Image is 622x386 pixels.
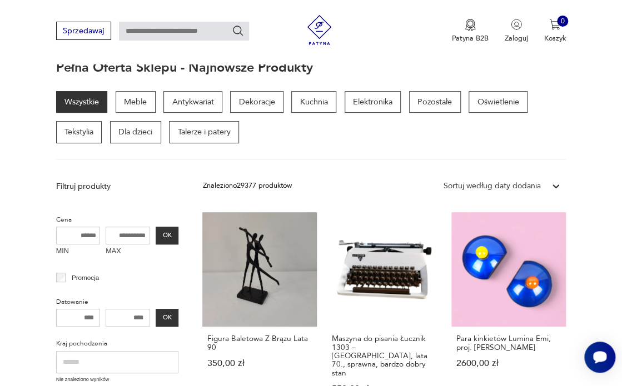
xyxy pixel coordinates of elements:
button: OK [156,309,178,327]
a: Antykwariat [163,91,222,113]
div: 0 [557,16,568,27]
a: Kuchnia [291,91,336,113]
p: Patyna B2B [452,33,489,43]
p: Cena [56,214,179,225]
p: Nie znaleziono wyników [56,376,179,384]
label: MAX [106,244,150,260]
p: Promocja [72,272,99,283]
img: Ikonka użytkownika [511,19,522,30]
a: Sprzedawaj [56,28,111,35]
label: MIN [56,244,101,260]
h3: Para kinkietów Lumina Emi, proj. [PERSON_NAME] [456,334,561,352]
a: Oświetlenie [469,91,528,113]
a: Dekoracje [230,91,283,113]
p: 2600,00 zł [456,359,561,368]
p: Kraj pochodzenia [56,338,179,349]
h3: Figura Baletowa Z Brązu Lata 90 [207,334,312,352]
a: Meble [116,91,156,113]
a: Wszystkie [56,91,108,113]
p: Koszyk [544,33,566,43]
button: Szukaj [232,24,244,37]
a: Ikona medaluPatyna B2B [452,19,489,43]
button: Zaloguj [505,19,528,43]
div: Znaleziono 29377 produktów [202,181,291,192]
p: Datowanie [56,297,179,308]
img: Ikona medalu [465,19,476,31]
h3: Maszyna do pisania Łucznik 1303 – [GEOGRAPHIC_DATA], lata 70., sprawna, bardzo dobry stan [331,334,437,377]
h1: Pełna oferta sklepu - najnowsze produkty [56,61,313,75]
iframe: Smartsupp widget button [584,342,615,373]
a: Dla dzieci [110,121,161,143]
p: Filtruj produkty [56,181,179,192]
a: Elektronika [345,91,401,113]
p: 350,00 zł [207,359,312,368]
button: Sprzedawaj [56,22,111,40]
button: 0Koszyk [544,19,566,43]
div: Sortuj według daty dodania [443,181,540,192]
a: Tekstylia [56,121,102,143]
img: Ikona koszyka [549,19,560,30]
img: Patyna - sklep z meblami i dekoracjami vintage [301,15,338,45]
button: Patyna B2B [452,19,489,43]
a: Pozostałe [409,91,461,113]
button: OK [156,227,178,244]
p: Zaloguj [505,33,528,43]
a: Talerze i patery [169,121,239,143]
